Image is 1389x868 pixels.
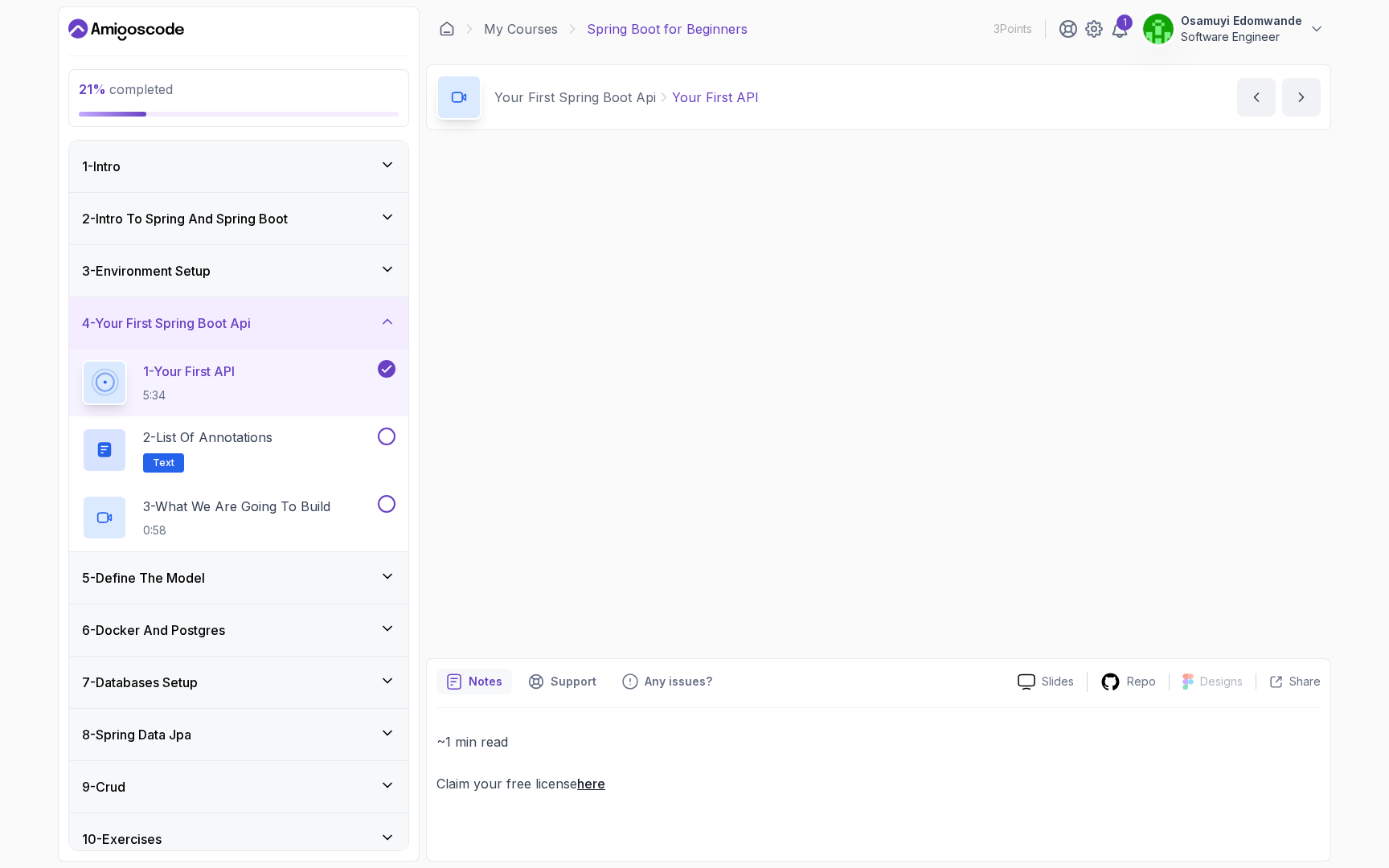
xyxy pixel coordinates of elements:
p: 0:58 [143,522,330,538]
a: Dashboard [68,17,184,43]
h3: 8 - Spring Data Jpa [82,725,191,744]
h3: 1 - Intro [82,157,121,176]
div: 1 [1117,14,1133,31]
a: Dashboard [439,21,455,37]
a: 1 [1110,19,1129,39]
button: 9-Crud [69,761,408,813]
h3: 10 - Exercises [82,829,162,849]
button: Share [1256,674,1321,690]
h3: 5 - Define The Model [82,568,205,588]
p: Spring Boot for Beginners [587,19,748,39]
button: Feedback button [613,669,722,694]
p: Designs [1200,674,1243,690]
p: 2 - List of Annotations [143,428,272,447]
p: Software Engineer [1181,29,1302,45]
button: 4-Your First Spring Boot Api [69,297,408,349]
span: 21 % [79,81,106,97]
h3: 7 - Databases Setup [82,673,198,692]
img: user profile image [1143,14,1174,44]
p: 1 - Your First API [143,362,235,381]
a: Slides [1005,674,1087,690]
button: 10-Exercises [69,813,408,865]
p: Notes [469,674,502,690]
button: next content [1282,78,1321,117]
p: Osamuyi Edomwande [1181,13,1302,29]
button: 7-Databases Setup [69,657,408,708]
button: 5-Define The Model [69,552,408,604]
p: 5:34 [143,387,235,403]
p: Your First API [672,88,759,107]
button: 2-List of AnnotationsText [82,428,395,473]
p: Share [1289,674,1321,690]
button: 8-Spring Data Jpa [69,709,408,760]
p: ~1 min read [436,731,1321,753]
button: Support button [518,669,606,694]
p: 3 - What We Are Going To Build [143,497,330,516]
h3: 9 - Crud [82,777,125,796]
button: previous content [1237,78,1276,117]
button: 6-Docker And Postgres [69,604,408,656]
h3: 6 - Docker And Postgres [82,620,225,640]
p: Claim your free license [436,772,1321,795]
span: Text [153,457,174,469]
p: Slides [1042,674,1074,690]
a: My Courses [484,19,558,39]
button: user profile imageOsamuyi EdomwandeSoftware Engineer [1142,13,1325,45]
p: 3 Points [994,21,1032,37]
button: 3-What We Are Going To Build0:58 [82,495,395,540]
button: notes button [436,669,512,694]
h3: 2 - Intro To Spring And Spring Boot [82,209,288,228]
a: here [577,776,605,792]
p: Any issues? [645,674,712,690]
button: 3-Environment Setup [69,245,408,297]
h3: 4 - Your First Spring Boot Api [82,313,251,333]
p: Repo [1127,674,1156,690]
button: 2-Intro To Spring And Spring Boot [69,193,408,244]
button: 1-Your First API5:34 [82,360,395,405]
p: Support [551,674,596,690]
button: 1-Intro [69,141,408,192]
a: Repo [1088,672,1169,692]
p: Your First Spring Boot Api [494,88,656,107]
span: completed [79,81,173,97]
h3: 3 - Environment Setup [82,261,211,280]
